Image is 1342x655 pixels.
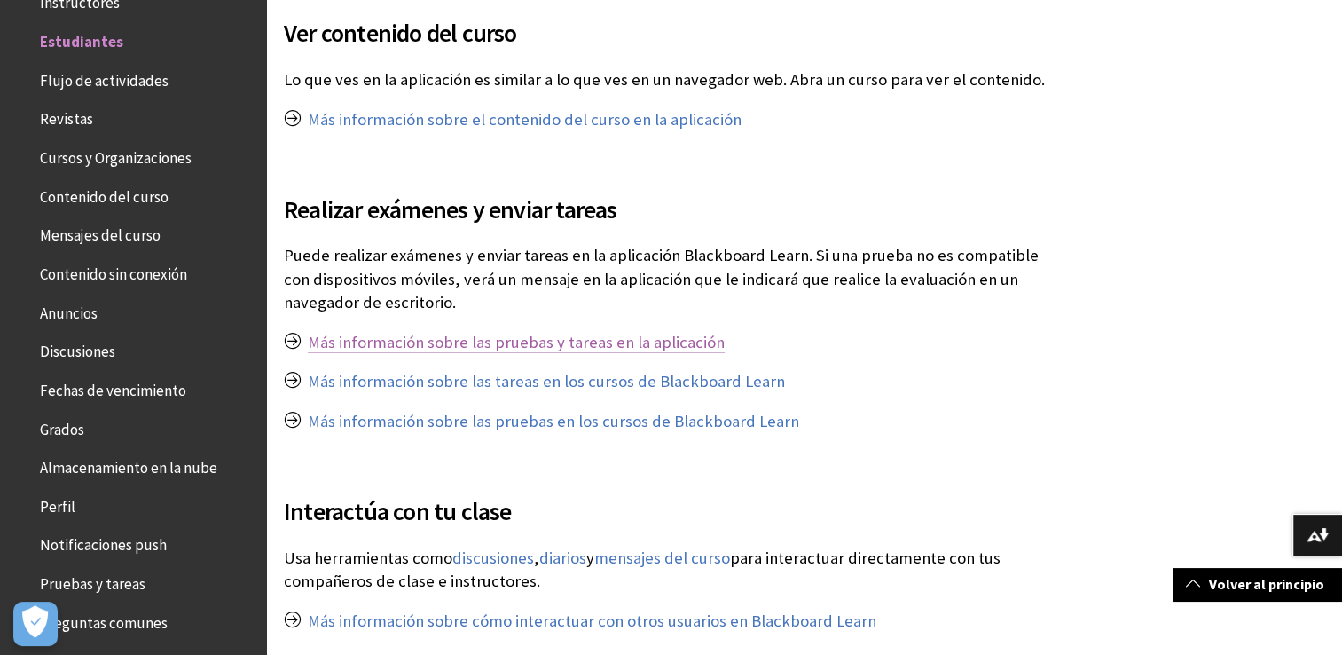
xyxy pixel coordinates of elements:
span: Contenido sin conexión [40,259,187,283]
a: discusiones [452,548,534,569]
span: Notificaciones push [40,531,167,555]
font: Ver contenido del curso [284,17,517,49]
a: diarios [539,548,586,569]
p: Usa herramientas como , y para interactuar directamente con tus compañeros de clase e instructores. [284,547,1062,593]
span: Contenido del curso [40,182,169,206]
span: Grados [40,414,84,438]
span: Pruebas y tareas [40,569,145,593]
span: Mensajes del curso [40,221,161,245]
span: Anuncios [40,298,98,322]
span: Realizar exámenes y enviar tareas [284,191,1062,228]
span: Discusiones [40,336,115,360]
a: Más información sobre el contenido del curso en la aplicación [308,109,742,130]
a: Más información sobre cómo interactuar con otros usuarios en Blackboard Learn [308,611,876,632]
a: Volver al principio [1173,568,1342,601]
span: Estudiantes [40,27,123,51]
span: Revistas [40,105,93,129]
p: Lo que ves en la aplicación es similar a lo que ves en un navegador web. Abra un curso para ver e... [284,68,1062,91]
p: Puede realizar exámenes y enviar tareas en la aplicación Blackboard Learn. Si una prueba no es co... [284,244,1062,314]
span: Interactúa con tu clase [284,493,1062,530]
a: mensajes del curso [594,548,730,569]
button: Abrir preferencias [13,602,58,646]
span: Cursos y Organizaciones [40,143,192,167]
a: Más información sobre las pruebas y tareas en la aplicación [308,332,725,353]
span: Almacenamiento en la nube [40,453,217,477]
span: Preguntas comunes [40,608,168,632]
a: Más información sobre las pruebas en los cursos de Blackboard Learn [308,411,799,432]
a: Más información sobre las tareas en los cursos de Blackboard Learn [308,371,785,392]
span: Flujo de actividades [40,66,169,90]
font: Volver al principio [1209,575,1324,593]
span: Perfil [40,492,75,516]
span: Fechas de vencimiento [40,375,186,399]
